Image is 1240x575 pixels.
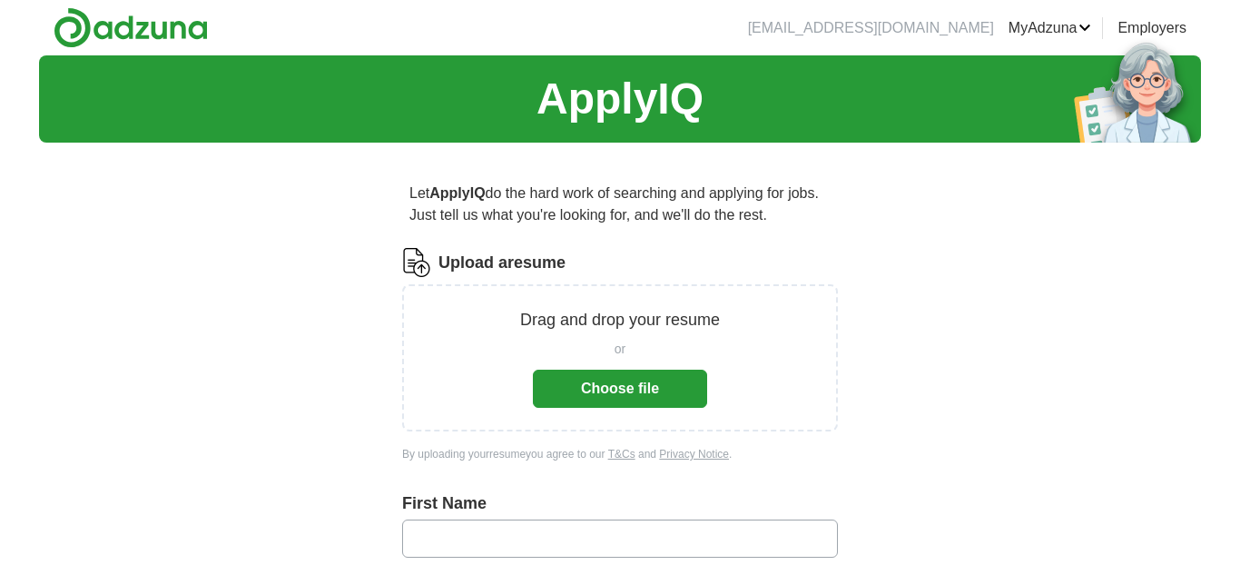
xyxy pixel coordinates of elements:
[608,448,635,461] a: T&Cs
[1009,17,1092,39] a: MyAdzuna
[536,66,704,132] h1: ApplyIQ
[54,7,208,48] img: Adzuna logo
[402,446,838,462] div: By uploading your resume you agree to our and .
[659,448,729,461] a: Privacy Notice
[438,251,566,275] label: Upload a resume
[533,370,707,408] button: Choose file
[429,185,485,201] strong: ApplyIQ
[748,17,994,39] li: [EMAIL_ADDRESS][DOMAIN_NAME]
[520,308,720,332] p: Drag and drop your resume
[402,175,838,233] p: Let do the hard work of searching and applying for jobs. Just tell us what you're looking for, an...
[1117,17,1186,39] a: Employers
[402,491,838,516] label: First Name
[402,248,431,277] img: CV Icon
[615,340,625,359] span: or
